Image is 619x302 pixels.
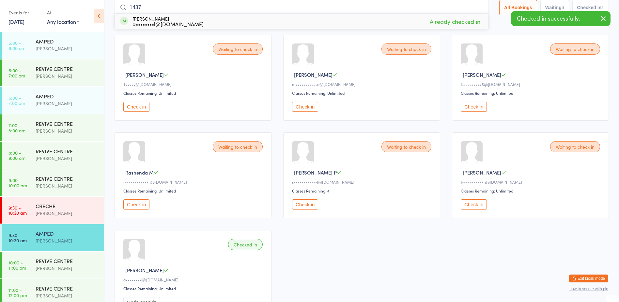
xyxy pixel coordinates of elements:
[123,199,149,210] button: Check in
[8,18,24,25] a: [DATE]
[2,169,104,196] a: 9:00 -10:00 amREVIVE CENTRE[PERSON_NAME]
[36,92,99,100] div: AMPED
[123,81,265,87] div: T••••y@[DOMAIN_NAME]
[36,127,99,135] div: [PERSON_NAME]
[8,150,25,160] time: 8:00 - 9:00 am
[36,292,99,299] div: [PERSON_NAME]
[601,5,604,10] div: 1
[8,260,26,270] time: 10:00 - 11:00 am
[8,287,27,298] time: 11:00 - 12:00 pm
[463,169,501,176] span: [PERSON_NAME]
[123,188,265,193] div: Classes Remaining: Unlimited
[123,102,149,112] button: Check in
[125,267,164,274] span: [PERSON_NAME]
[2,142,104,169] a: 8:00 -9:00 amREVIVE CENTRE[PERSON_NAME]
[2,32,104,59] a: 5:00 -6:00 amAMPED[PERSON_NAME]
[125,169,154,176] span: Rashenda M
[123,90,265,96] div: Classes Remaining: Unlimited
[2,197,104,224] a: 9:30 -10:30 amCRECHE[PERSON_NAME]
[123,277,265,282] div: a••••••••l@[DOMAIN_NAME]
[36,182,99,190] div: [PERSON_NAME]
[2,87,104,114] a: 6:00 -7:00 amAMPED[PERSON_NAME]
[294,71,333,78] span: [PERSON_NAME]
[461,199,487,210] button: Check in
[8,95,25,106] time: 6:00 - 7:00 am
[2,224,104,251] a: 9:30 -10:30 amAMPED[PERSON_NAME]
[8,177,27,188] time: 9:00 - 10:00 am
[36,155,99,162] div: [PERSON_NAME]
[562,5,564,10] div: 6
[381,43,431,55] div: Waiting to check in
[463,71,501,78] span: [PERSON_NAME]
[461,102,487,112] button: Check in
[132,16,204,26] div: [PERSON_NAME]
[381,141,431,152] div: Waiting to check in
[36,257,99,264] div: REVIVE CENTRE
[8,205,27,215] time: 9:30 - 10:30 am
[292,81,433,87] div: m•••••••••••a@[DOMAIN_NAME]
[428,16,482,27] span: Already checked in
[550,43,600,55] div: Waiting to check in
[292,179,433,185] div: s••••••••••••l@[DOMAIN_NAME]
[8,68,25,78] time: 6:00 - 7:00 am
[8,40,25,51] time: 5:00 - 6:00 am
[123,179,265,185] div: r••••••••••••n@[DOMAIN_NAME]
[36,72,99,80] div: [PERSON_NAME]
[2,252,104,278] a: 10:00 -11:00 amREVIVE CENTRE[PERSON_NAME]
[292,90,433,96] div: Classes Remaining: Unlimited
[36,264,99,272] div: [PERSON_NAME]
[461,188,602,193] div: Classes Remaining: Unlimited
[213,43,263,55] div: Waiting to check in
[292,188,433,193] div: Classes Remaining: 4
[8,232,27,243] time: 9:30 - 10:30 am
[36,45,99,52] div: [PERSON_NAME]
[47,7,79,18] div: At
[47,18,79,25] div: Any location
[2,114,104,141] a: 7:00 -8:00 amREVIVE CENTRE[PERSON_NAME]
[36,230,99,237] div: AMPED
[461,179,602,185] div: t•••••••••••n@[DOMAIN_NAME]
[8,123,25,133] time: 7:00 - 8:00 am
[36,175,99,182] div: REVIVE CENTRE
[36,65,99,72] div: REVIVE CENTRE
[228,239,263,250] div: Checked in
[36,120,99,127] div: REVIVE CENTRE
[36,100,99,107] div: [PERSON_NAME]
[292,199,318,210] button: Check in
[36,38,99,45] div: AMPED
[36,210,99,217] div: [PERSON_NAME]
[2,59,104,86] a: 6:00 -7:00 amREVIVE CENTRE[PERSON_NAME]
[294,169,337,176] span: [PERSON_NAME] P
[36,202,99,210] div: CRECHE
[132,21,204,26] div: a••••••••l@[DOMAIN_NAME]
[569,287,608,291] button: how to secure with pin
[36,285,99,292] div: REVIVE CENTRE
[569,275,608,282] button: Exit kiosk mode
[36,147,99,155] div: REVIVE CENTRE
[36,237,99,244] div: [PERSON_NAME]
[213,141,263,152] div: Waiting to check in
[8,7,40,18] div: Events for
[461,90,602,96] div: Classes Remaining: Unlimited
[125,71,164,78] span: [PERSON_NAME]
[292,102,318,112] button: Check in
[461,81,602,87] div: t••••••••••5@[DOMAIN_NAME]
[123,286,265,291] div: Classes Remaining: Unlimited
[550,141,600,152] div: Waiting to check in
[511,11,611,26] div: Checked in successfully.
